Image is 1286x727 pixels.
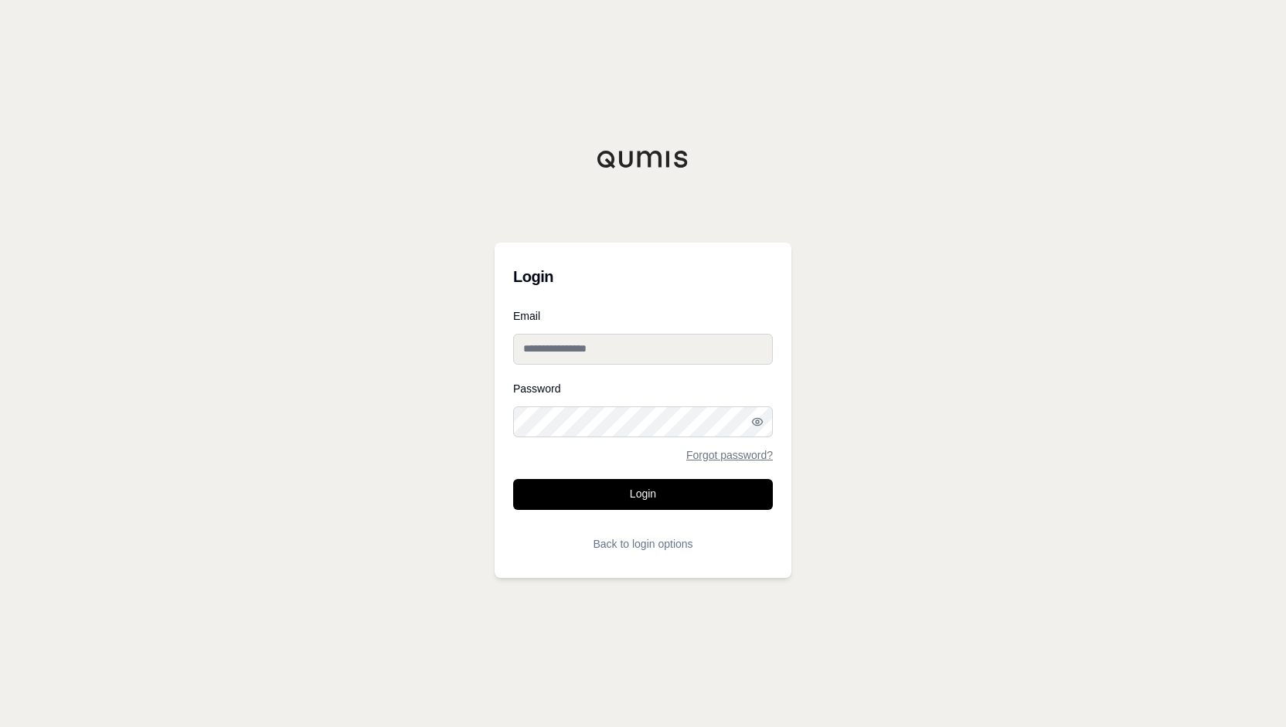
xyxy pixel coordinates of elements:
[686,450,773,460] a: Forgot password?
[597,150,689,168] img: Qumis
[513,311,773,321] label: Email
[513,479,773,510] button: Login
[513,261,773,292] h3: Login
[513,528,773,559] button: Back to login options
[513,383,773,394] label: Password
